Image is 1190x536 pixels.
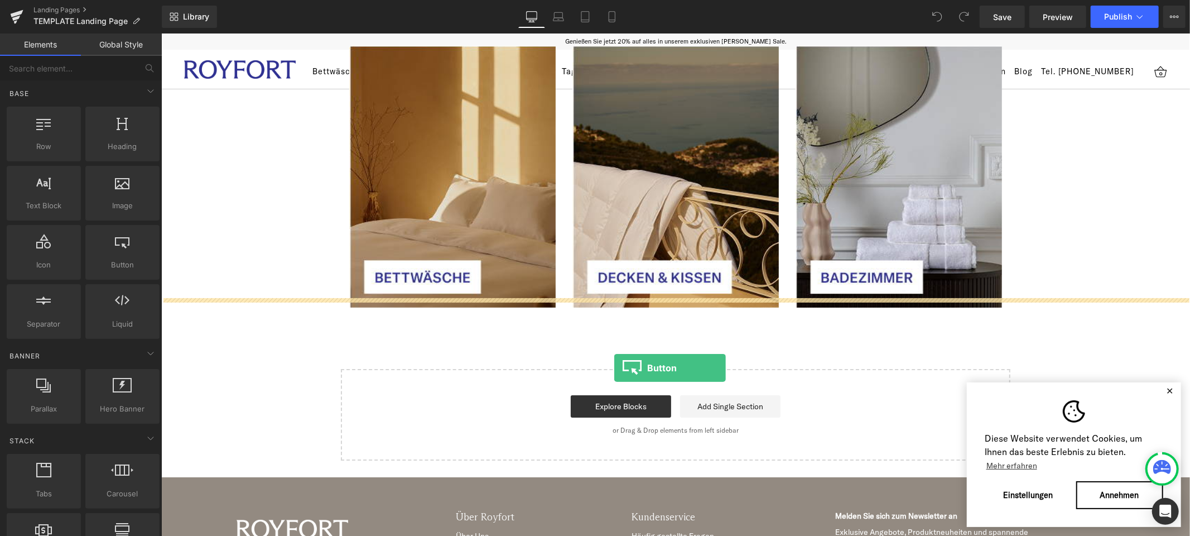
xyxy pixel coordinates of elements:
a: New Library [162,6,217,28]
span: Preview [1043,11,1073,23]
span: Row [10,141,78,152]
img: Cookie banner [902,367,924,389]
span: Heading [89,141,156,152]
p: or Drag & Drop elements from left sidebar [197,393,831,401]
span: Tabs [10,488,78,500]
button: Undo [926,6,948,28]
span: Button [89,259,156,271]
span: Separator [10,318,78,330]
button: Redo [953,6,975,28]
span: Liquid [89,318,156,330]
div: Open Intercom Messenger [1152,498,1179,525]
button: Einstellungen [823,448,910,476]
span: Base [8,88,30,99]
a: Preview [1029,6,1086,28]
span: Save [993,11,1011,23]
a: Laptop [545,6,572,28]
span: Carousel [89,488,156,500]
button: More [1163,6,1186,28]
span: Parallax [10,403,78,415]
span: Diese Website verwendet Cookies, um Ihnen das beste Erlebnis zu bieten. [823,398,1002,439]
a: Mehr erfahren [823,426,878,439]
span: Library [183,12,209,22]
span: Hero Banner [89,403,156,415]
a: Landing Pages [33,6,162,15]
a: Explore Blocks [409,362,510,384]
a: Global Style [81,33,162,56]
span: TEMPLATE Landing Page [33,17,128,26]
span: Text Block [10,200,78,212]
span: Melden Sie sich zum Newsletter an [675,477,926,487]
button: Schließen [1001,353,1015,361]
span: Exklusive Angebote, Produktneuheiten und spannende Ratgeberthemen! [675,494,926,514]
a: Add Single Section [519,362,619,384]
a: Häufig gestellte Fragen [470,497,553,508]
span: Publish [1104,12,1132,21]
button: Publish [1091,6,1159,28]
span: Image [89,200,156,212]
span: Stack [8,435,36,446]
button: Annehmen [915,448,1002,476]
a: Über Uns [295,497,328,508]
a: Mobile [599,6,625,28]
span: Icon [10,259,78,271]
a: Tablet [572,6,599,28]
a: Desktop [518,6,545,28]
span: Banner [8,351,41,361]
